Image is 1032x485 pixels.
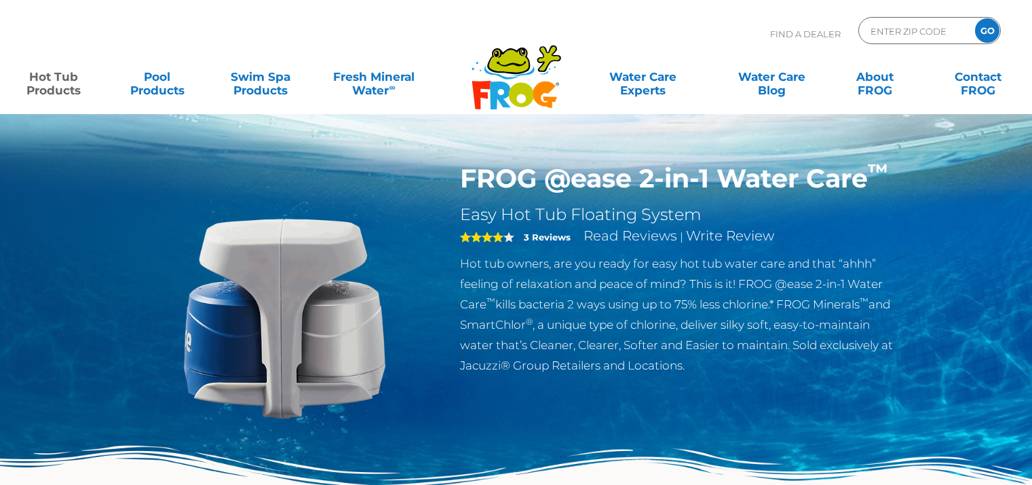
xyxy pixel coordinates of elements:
span: 4 [460,232,503,242]
h2: Easy Hot Tub Floating System [460,204,903,225]
input: GO [975,18,999,43]
p: Hot tub owners, are you ready for easy hot tub water care and that “ahhh” feeling of relaxation a... [460,253,903,376]
a: Water CareExperts [577,63,708,90]
h1: FROG @ease 2-in-1 Water Care [460,163,903,194]
sup: ∞ [389,82,395,92]
sup: ™ [868,159,888,183]
sup: ® [526,317,533,327]
a: Fresh MineralWater∞ [324,63,424,90]
a: Read Reviews [584,228,677,244]
a: Write Review [686,228,774,244]
strong: 3 Reviews [524,232,571,242]
a: AboutFROG [835,63,915,90]
img: Frog Products Logo [464,27,569,110]
p: Find A Dealer [770,17,841,51]
a: Swim SpaProducts [221,63,301,90]
img: @ease-2-in-1-Holder-v2.png [130,163,440,474]
a: Hot TubProducts [14,63,94,90]
sup: ™ [860,296,868,306]
span: | [680,230,683,243]
a: Water CareBlog [731,63,811,90]
a: PoolProducts [117,63,197,90]
a: ContactFROG [938,63,1018,90]
sup: ™ [486,296,495,306]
